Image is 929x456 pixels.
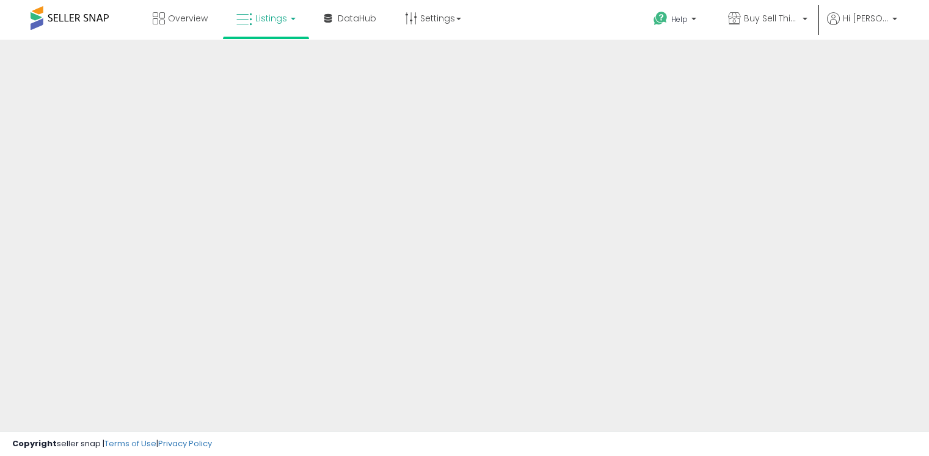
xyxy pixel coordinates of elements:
span: Hi [PERSON_NAME] [843,12,889,24]
span: Listings [255,12,287,24]
span: Buy Sell This & That [744,12,799,24]
span: Overview [168,12,208,24]
a: Terms of Use [104,438,156,449]
a: Hi [PERSON_NAME] [827,12,897,40]
a: Help [644,2,709,40]
i: Get Help [653,11,668,26]
strong: Copyright [12,438,57,449]
div: seller snap | | [12,438,212,450]
a: Privacy Policy [158,438,212,449]
span: Help [671,14,688,24]
span: DataHub [338,12,376,24]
